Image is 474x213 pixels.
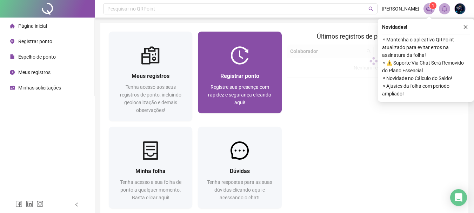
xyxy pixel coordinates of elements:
[432,3,434,8] span: 1
[36,200,44,207] span: instagram
[109,127,192,208] a: Minha folhaTenha acesso a sua folha de ponto a qualquer momento. Basta clicar aqui!
[18,23,47,29] span: Página inicial
[455,4,465,14] img: 90495
[10,24,15,28] span: home
[450,189,467,206] div: Open Intercom Messenger
[368,6,374,12] span: search
[10,85,15,90] span: schedule
[10,54,15,59] span: file
[18,85,61,91] span: Minhas solicitações
[132,73,169,79] span: Meus registros
[198,32,281,113] a: Registrar pontoRegistre sua presença com rapidez e segurança clicando aqui!
[382,74,470,82] span: ⚬ Novidade no Cálculo do Saldo!
[382,59,470,74] span: ⚬ ⚠️ Suporte Via Chat Será Removido do Plano Essencial
[441,6,448,12] span: bell
[18,69,51,75] span: Meus registros
[120,84,181,113] span: Tenha acesso aos seus registros de ponto, incluindo geolocalização e demais observações!
[10,39,15,44] span: environment
[15,200,22,207] span: facebook
[382,82,470,98] span: ⚬ Ajustes da folha com período ampliado!
[382,5,419,13] span: [PERSON_NAME]
[10,70,15,75] span: clock-circle
[382,23,407,31] span: Novidades !
[382,36,470,59] span: ⚬ Mantenha o aplicativo QRPoint atualizado para evitar erros na assinatura da folha!
[18,39,52,44] span: Registrar ponto
[109,32,192,121] a: Meus registrosTenha acesso aos seus registros de ponto, incluindo geolocalização e demais observa...
[220,73,259,79] span: Registrar ponto
[18,54,56,60] span: Espelho de ponto
[317,33,430,40] span: Últimos registros de ponto sincronizados
[429,2,436,9] sup: 1
[198,127,281,208] a: DúvidasTenha respostas para as suas dúvidas clicando aqui e acessando o chat!
[207,179,272,200] span: Tenha respostas para as suas dúvidas clicando aqui e acessando o chat!
[230,168,250,174] span: Dúvidas
[463,25,468,29] span: close
[426,6,432,12] span: notification
[26,200,33,207] span: linkedin
[208,84,271,105] span: Registre sua presença com rapidez e segurança clicando aqui!
[74,202,79,207] span: left
[135,168,166,174] span: Minha folha
[120,179,181,200] span: Tenha acesso a sua folha de ponto a qualquer momento. Basta clicar aqui!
